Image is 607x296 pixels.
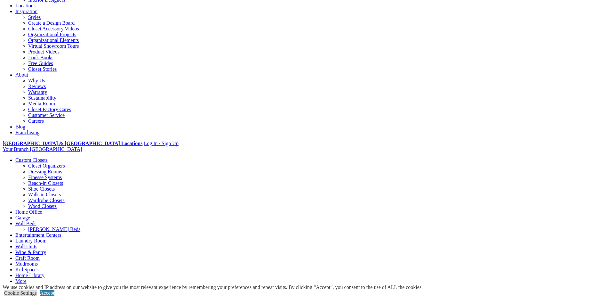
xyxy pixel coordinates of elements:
a: Shoe Closets [28,186,55,192]
a: Organizational Elements [28,37,79,43]
a: Wood Closets [28,203,57,209]
div: We use cookies and IP address on our website to give you the most relevant experience by remember... [3,284,423,290]
a: Look Books [28,55,53,60]
a: Finesse Systems [28,175,62,180]
a: Your Branch [GEOGRAPHIC_DATA] [3,146,82,152]
a: [GEOGRAPHIC_DATA] & [GEOGRAPHIC_DATA] Locations [3,141,142,146]
a: Warranty [28,89,47,95]
a: Wardrobe Closets [28,198,65,203]
a: Closet Factory Cares [28,107,71,112]
a: Product Videos [28,49,60,54]
a: Free Guides [28,61,53,66]
a: Careers [28,118,44,124]
a: Locations [15,3,36,8]
a: Entertainment Centers [15,232,61,238]
span: Your Branch [3,146,28,152]
a: Reach-in Closets [28,180,63,186]
a: Closet Stories [28,66,57,72]
a: Reviews [28,84,46,89]
a: About [15,72,28,78]
a: Walk-in Closets [28,192,61,197]
a: Create a Design Board [28,20,75,26]
a: [PERSON_NAME] Beds [28,226,80,232]
a: Customer Service [28,112,65,118]
a: Wall Units [28,284,50,290]
a: More menu text will display only on big screen [15,278,27,284]
a: Home Library [15,273,44,278]
a: Franchising [15,130,40,135]
a: Craft Room [15,255,40,261]
a: Laundry Room [15,238,46,243]
a: Virtual Showroom Tours [28,43,79,49]
a: Accept [40,290,54,296]
a: Sustainability [28,95,56,101]
a: Media Room [28,101,55,106]
a: Closet Organizers [28,163,65,169]
a: Organizational Projects [28,32,76,37]
a: Wall Units [15,244,37,249]
a: Inspiration [15,9,37,14]
a: Log In / Sign Up [144,141,178,146]
a: Custom Closets [15,157,48,163]
a: Why Us [28,78,45,83]
a: Kid Spaces [15,267,38,272]
a: Home Office [15,209,42,215]
span: [GEOGRAPHIC_DATA] [30,146,82,152]
a: Mudrooms [15,261,38,267]
a: Cookie Settings [4,290,37,296]
a: Wall Beds [15,221,36,226]
a: Garage [15,215,30,220]
a: Blog [15,124,25,129]
a: Dressing Rooms [28,169,62,174]
a: Closet Accessory Videos [28,26,79,31]
a: Wine & Pantry [15,250,46,255]
a: Styles [28,14,41,20]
